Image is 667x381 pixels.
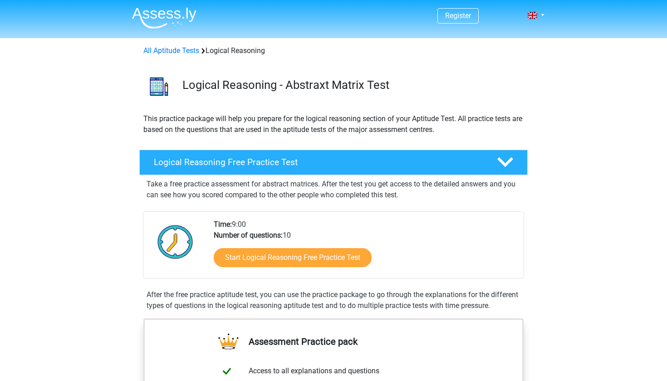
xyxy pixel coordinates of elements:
img: logical reasoning [140,67,178,106]
a: Register [445,11,471,20]
b: Time: [214,220,232,229]
div: Logical Reasoning [140,45,527,56]
div: 9:00 10 [207,219,523,278]
img: Clock [152,219,198,264]
a: Start Logical Reasoning Free Practice Test [214,248,372,267]
img: Assessly [132,7,196,29]
h3: Logical Reasoning - Abstraxt Matrix Test [182,78,520,92]
p: This practice package will help you prepare for the logical reasoning section of your Aptitude Te... [143,113,524,135]
b: Number of questions: [214,231,283,239]
h4: Logical Reasoning Free Practice Test [154,157,482,167]
div: After the free practice aptitude test, you can use the practice package to go through the explana... [143,289,524,311]
a: All Aptitude Tests [143,46,199,55]
p: Take a free practice assessment for abstract matrices. After the test you get access to the detai... [147,179,520,200]
a: Logical Reasoning Free Practice Test [136,150,531,175]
